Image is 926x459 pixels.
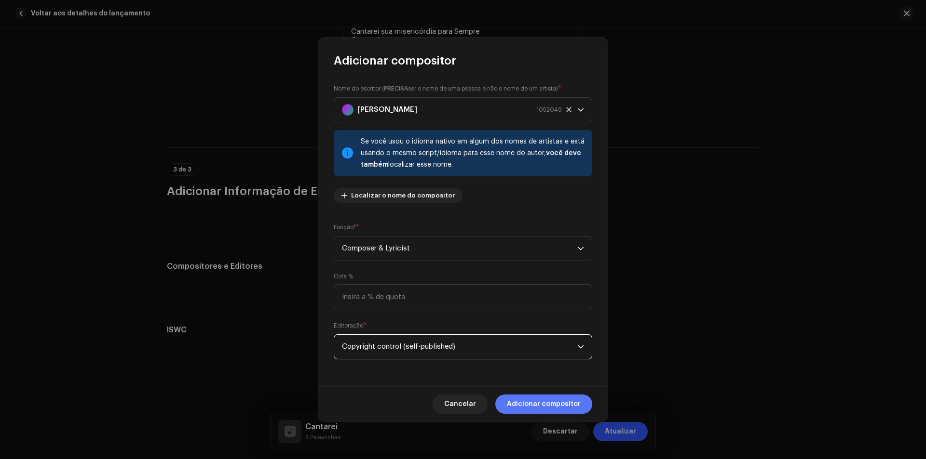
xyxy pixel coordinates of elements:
small: Editoração [334,321,363,330]
span: Composer & Lyricist [342,236,577,261]
input: Insira a % de quota [334,284,592,309]
span: Adicionar compositor [334,53,456,68]
button: Cancelar [433,394,488,414]
small: Função* [334,223,356,232]
button: Adicionar compositor [495,394,592,414]
button: Localizar o nome do compositor [334,188,463,203]
span: Cancelar [444,394,476,414]
small: Nome do escritor ( ser o nome de uma pessoa e não o nome de um artista) [334,84,558,93]
span: 1052049 [536,98,562,122]
span: Adicionar compositor [507,394,581,414]
div: Se você usou o idioma nativo em algum dos nomes de artistas e está usando o mesmo script/idioma p... [361,136,585,170]
label: Cota % [334,273,353,280]
div: dropdown trigger [577,98,584,122]
div: dropdown trigger [577,236,584,261]
span: Localizar o nome do compositor [351,186,455,205]
span: Copyright control (self-published) [342,335,577,359]
strong: [PERSON_NAME] [357,98,417,122]
strong: PRECISA [384,86,408,92]
div: dropdown trigger [577,335,584,359]
span: Samuel Mizrahy [342,98,577,122]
